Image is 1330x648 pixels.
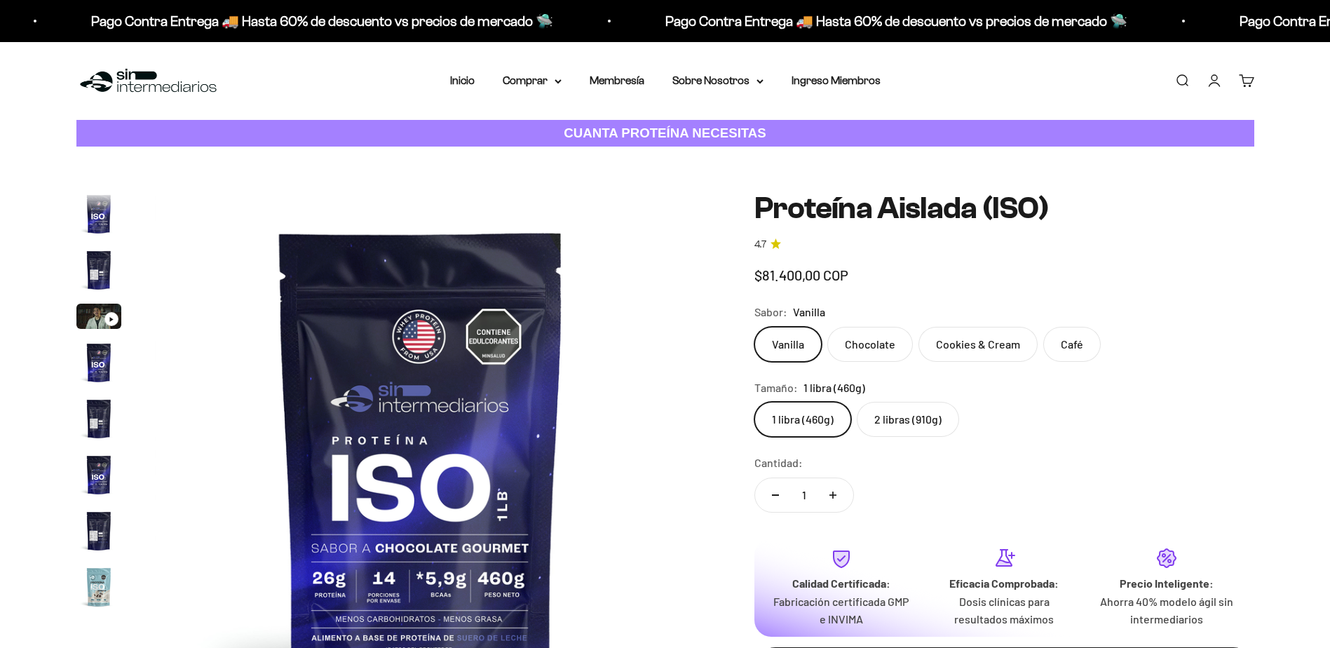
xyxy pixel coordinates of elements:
[76,565,121,609] img: Proteína Aislada (ISO)
[755,478,796,512] button: Reducir cantidad
[813,478,853,512] button: Aumentar cantidad
[771,593,911,628] p: Fabricación certificada GMP e INVIMA
[76,565,121,614] button: Ir al artículo 8
[76,396,121,441] img: Proteína Aislada (ISO)
[754,237,766,252] span: 4.7
[76,508,121,553] img: Proteína Aislada (ISO)
[76,120,1254,147] a: CUANTA PROTEÍNA NECESITAS
[754,303,787,321] legend: Sabor:
[76,396,121,445] button: Ir al artículo 5
[590,74,644,86] a: Membresía
[751,10,1213,32] p: Pago Contra Entrega 🚚 Hasta 60% de descuento vs precios de mercado 🛸
[450,74,475,86] a: Inicio
[1120,576,1214,590] strong: Precio Inteligente:
[754,191,1254,225] h1: Proteína Aislada (ISO)
[754,237,1254,252] a: 4.74.7 de 5.0 estrellas
[792,74,881,86] a: Ingreso Miembros
[1097,593,1237,628] p: Ahorra 40% modelo ágil sin intermediarios
[754,264,848,286] sale-price: $81.400,00 COP
[76,191,121,241] button: Ir al artículo 1
[76,452,121,497] img: Proteína Aislada (ISO)
[754,379,798,397] legend: Tamaño:
[503,72,562,90] summary: Comprar
[803,379,865,397] span: 1 libra (460g)
[564,126,766,140] strong: CUANTA PROTEÍNA NECESITAS
[76,248,121,297] button: Ir al artículo 2
[672,72,764,90] summary: Sobre Nosotros
[76,340,121,385] img: Proteína Aislada (ISO)
[793,303,825,321] span: Vanilla
[76,340,121,389] button: Ir al artículo 4
[934,593,1074,628] p: Dosis clínicas para resultados máximos
[76,248,121,292] img: Proteína Aislada (ISO)
[177,10,639,32] p: Pago Contra Entrega 🚚 Hasta 60% de descuento vs precios de mercado 🛸
[76,452,121,501] button: Ir al artículo 6
[76,508,121,558] button: Ir al artículo 7
[754,454,803,472] label: Cantidad:
[949,576,1059,590] strong: Eficacia Comprobada:
[76,191,121,236] img: Proteína Aislada (ISO)
[76,304,121,333] button: Ir al artículo 3
[792,576,890,590] strong: Calidad Certificada:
